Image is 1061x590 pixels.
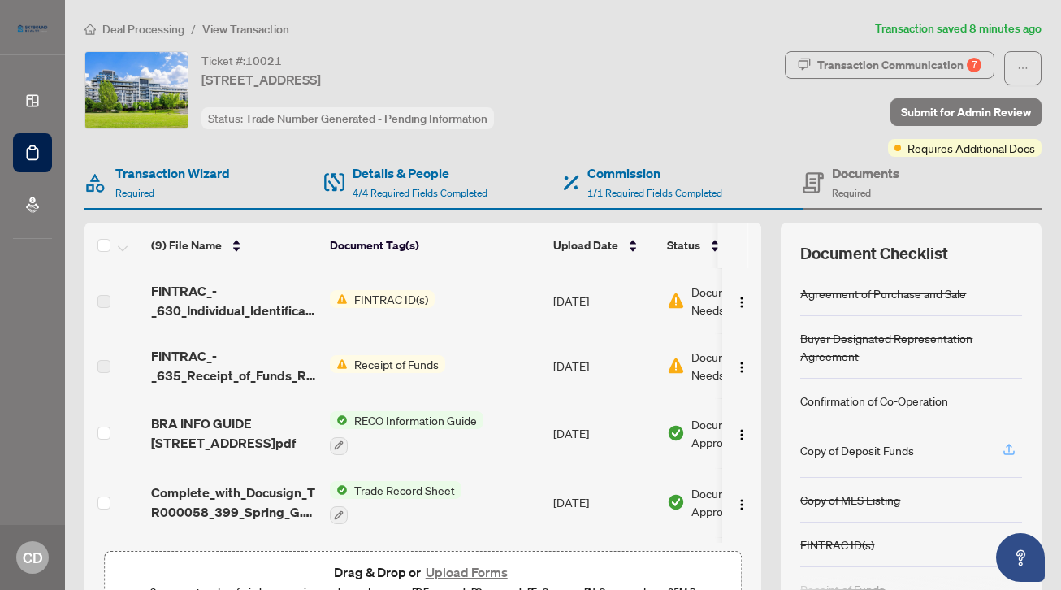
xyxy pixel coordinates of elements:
[330,355,348,373] img: Status Icon
[145,223,323,268] th: (9) File Name
[667,292,685,310] img: Document Status
[202,22,289,37] span: View Transaction
[832,187,871,199] span: Required
[330,481,348,499] img: Status Icon
[800,284,966,302] div: Agreement of Purchase and Sale
[587,163,722,183] h4: Commission
[245,111,487,126] span: Trade Number Generated - Pending Information
[330,411,348,429] img: Status Icon
[967,58,981,72] div: 7
[348,481,461,499] span: Trade Record Sheet
[547,268,660,333] td: [DATE]
[890,98,1042,126] button: Submit for Admin Review
[85,52,188,128] img: IMG-C12241173_1.jpg
[735,428,748,441] img: Logo
[201,70,321,89] span: [STREET_ADDRESS]
[23,546,43,569] span: CD
[348,355,445,373] span: Receipt of Funds
[151,483,317,522] span: Complete_with_Docusign_TR000058_399_Spring_G.pdf
[667,357,685,375] img: Document Status
[330,290,435,308] button: Status IconFINTRAC ID(s)
[201,107,494,129] div: Status:
[84,24,96,35] span: home
[800,392,948,410] div: Confirmation of Co-Operation
[800,242,948,265] span: Document Checklist
[201,51,282,70] div: Ticket #:
[547,468,660,538] td: [DATE]
[735,361,748,374] img: Logo
[800,536,874,553] div: FINTRAC ID(s)
[245,54,282,68] span: 10021
[348,290,435,308] span: FINTRAC ID(s)
[729,489,755,515] button: Logo
[421,562,513,583] button: Upload Forms
[667,236,700,254] span: Status
[729,288,755,314] button: Logo
[151,236,222,254] span: (9) File Name
[151,346,317,385] span: FINTRAC_-_635_Receipt_of_Funds_Record_-_PropTx-[PERSON_NAME].pdf
[800,329,1022,365] div: Buyer Designated Representation Agreement
[875,20,1042,38] article: Transaction saved 8 minutes ago
[691,283,776,319] span: Document Needs Work
[547,398,660,468] td: [DATE]
[667,493,685,511] img: Document Status
[151,281,317,320] span: FINTRAC_-_630_Individual_Identification_Record__A__-_PropTx-[PERSON_NAME].pdf
[817,52,981,78] div: Transaction Communication
[330,481,461,525] button: Status IconTrade Record Sheet
[800,491,900,509] div: Copy of MLS Listing
[553,236,618,254] span: Upload Date
[13,20,52,37] img: logo
[691,348,776,384] span: Document Needs Work
[667,424,685,442] img: Document Status
[691,415,792,451] span: Document Approved
[907,139,1035,157] span: Requires Additional Docs
[348,411,483,429] span: RECO Information Guide
[334,562,513,583] span: Drag & Drop or
[800,441,914,459] div: Copy of Deposit Funds
[729,353,755,379] button: Logo
[660,223,799,268] th: Status
[735,296,748,309] img: Logo
[547,223,660,268] th: Upload Date
[323,223,547,268] th: Document Tag(s)
[735,498,748,511] img: Logo
[547,333,660,398] td: [DATE]
[330,411,483,455] button: Status IconRECO Information Guide
[1017,63,1029,74] span: ellipsis
[587,187,722,199] span: 1/1 Required Fields Completed
[115,187,154,199] span: Required
[151,414,317,453] span: BRA INFO GUIDE [STREET_ADDRESS]pdf
[996,533,1045,582] button: Open asap
[832,163,899,183] h4: Documents
[115,163,230,183] h4: Transaction Wizard
[330,355,445,373] button: Status IconReceipt of Funds
[191,20,196,38] li: /
[691,484,792,520] span: Document Approved
[330,290,348,308] img: Status Icon
[901,99,1031,125] span: Submit for Admin Review
[102,22,184,37] span: Deal Processing
[353,187,487,199] span: 4/4 Required Fields Completed
[785,51,994,79] button: Transaction Communication7
[353,163,487,183] h4: Details & People
[729,420,755,446] button: Logo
